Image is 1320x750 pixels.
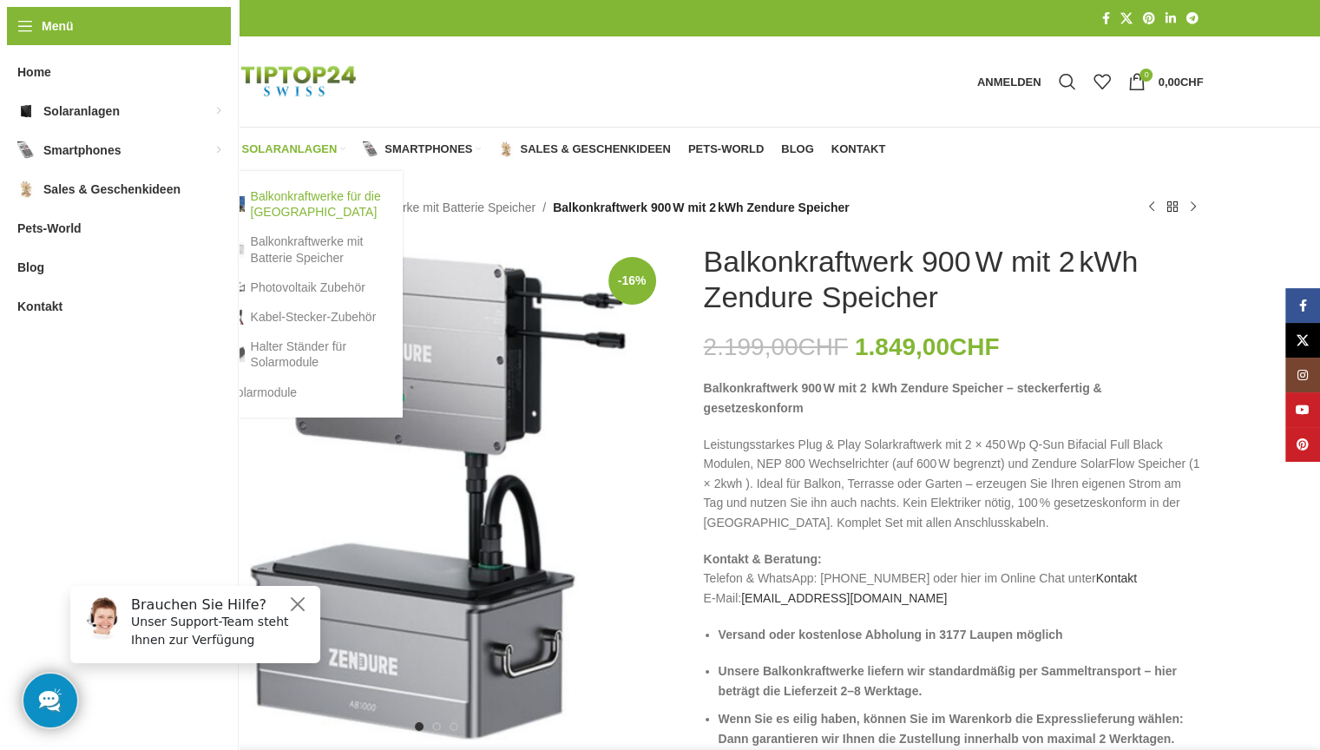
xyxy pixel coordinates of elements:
[1183,197,1204,218] a: Nächstes Produkt
[43,135,121,166] span: Smartphones
[17,141,35,159] img: Smartphones
[432,722,441,731] li: Go to slide 2
[229,227,385,272] a: Balkonkraftwerke mit Batterie Speicher
[1285,358,1320,392] a: Instagram Social Link
[1119,64,1212,99] a: 0 0,00CHF
[1097,7,1115,30] a: Facebook Social Link
[17,291,62,322] span: Kontakt
[24,24,68,68] img: Customer service
[229,378,385,407] a: Solarmodule
[450,722,458,731] li: Go to slide 3
[719,664,1177,697] strong: Unsere Balkonkraftwerke liefern wir standardmäßig per Sammeltransport – hier beträgt die Lieferze...
[17,56,51,88] span: Home
[169,198,850,217] nav: Breadcrumb
[1138,7,1160,30] a: Pinterest Social Link
[1181,7,1204,30] a: Telegram Social Link
[43,174,181,205] span: Sales & Geschenkideen
[719,712,1184,745] strong: Wenn Sie es eilig haben, können Sie im Warenkorb die Expresslieferung wählen: Dann garantieren wi...
[231,22,252,43] button: Close
[688,132,764,167] a: Pets-World
[969,64,1050,99] a: Anmelden
[326,198,535,217] a: Balkonkraftwerke mit Batterie Speicher
[1049,64,1084,99] a: Suche
[704,549,1204,608] p: Telefon & WhatsApp: [PHONE_NUMBER] oder hier im Online Chat unter E-Mail:
[229,181,385,227] a: Balkonkraftwerke für die [GEOGRAPHIC_DATA]
[1285,392,1320,427] a: YouTube Social Link
[229,302,385,332] a: Kabel-Stecker-Zubehör
[1158,76,1203,89] bdi: 0,00
[167,244,671,744] div: 1 / 6
[220,132,346,167] a: Solaranlagen
[17,213,82,244] span: Pets-World
[17,252,44,283] span: Blog
[1160,7,1181,30] a: LinkedIn Social Link
[1096,571,1137,585] a: Kontakt
[520,142,670,156] span: Sales & Geschenkideen
[831,132,886,167] a: Kontakt
[17,181,35,198] img: Sales & Geschenkideen
[977,76,1041,88] span: Anmelden
[498,132,670,167] a: Sales & Geschenkideen
[1139,69,1153,82] span: 0
[498,141,514,157] img: Sales & Geschenkideen
[704,333,849,360] bdi: 2.199,00
[169,244,669,744] img: Zendure-Solaflow
[43,95,120,127] span: Solaranlagen
[949,333,1000,360] span: CHF
[1141,197,1162,218] a: Vorheriges Produkt
[384,142,472,156] span: Smartphones
[1285,323,1320,358] a: X Social Link
[42,16,74,36] span: Menü
[781,132,814,167] a: Blog
[704,552,822,566] strong: Kontakt & Beratung:
[169,74,386,88] a: Logo der Website
[719,628,1063,641] strong: Versand oder kostenlose Abholung in 3177 Laupen möglich
[1285,288,1320,323] a: Facebook Social Link
[781,142,814,156] span: Blog
[363,132,481,167] a: Smartphones
[688,142,764,156] span: Pets-World
[704,435,1204,532] p: Leistungsstarkes Plug & Play Solarkraftwerk mit 2 × 450 Wp Q‑Sun Bifacial Full Black Modulen, NEP...
[363,141,378,157] img: Smartphones
[1084,64,1119,99] div: Meine Wunschliste
[704,381,1102,414] strong: Balkonkraftwerk 900 W mit 2 kWh Zendure Speicher – steckerfertig & gesetzeskonform
[161,132,895,167] div: Hauptnavigation
[798,333,849,360] span: CHF
[704,244,1204,315] h1: Balkonkraftwerk 900 W mit 2 kWh Zendure Speicher
[75,41,253,77] p: Unser Support-Team steht Ihnen zur Verfügung
[75,24,253,41] h6: Brauchen Sie Hilfe?
[415,722,424,731] li: Go to slide 1
[1115,7,1138,30] a: X Social Link
[741,591,947,605] a: [EMAIL_ADDRESS][DOMAIN_NAME]
[17,102,35,120] img: Solaranlagen
[608,257,656,305] span: -16%
[831,142,886,156] span: Kontakt
[229,273,385,302] a: Photovoltaik Zubehör
[1180,76,1204,89] span: CHF
[242,142,338,156] span: Solaranlagen
[1285,427,1320,462] a: Pinterest Social Link
[855,333,1000,360] bdi: 1.849,00
[553,198,850,217] span: Balkonkraftwerk 900 W mit 2 kWh Zendure Speicher
[229,332,385,377] a: Halter Ständer für Solarmodule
